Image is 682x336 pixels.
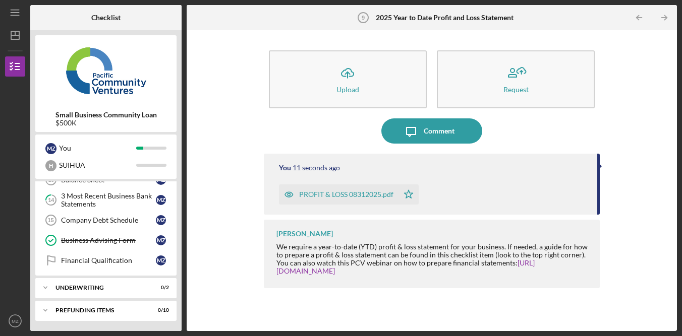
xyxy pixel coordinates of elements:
div: 0 / 10 [151,307,169,313]
div: Business Advising Form [61,236,156,244]
div: SUIHUA [59,157,136,174]
a: 143 Most Recent Business Bank StatementsMZ [40,190,172,210]
div: 0 / 2 [151,285,169,291]
div: PROFIT & LOSS 08312025.pdf [299,190,393,198]
a: Financial QualificationMZ [40,250,172,271]
div: Company Debt Schedule [61,216,156,224]
text: MZ [12,318,19,324]
button: Request [437,50,595,108]
a: [URL][DOMAIN_NAME] [276,258,535,275]
b: Small Business Community Loan [55,111,157,119]
a: Business Advising FormMZ [40,230,172,250]
b: Checklist [91,14,121,22]
div: Request [503,86,529,93]
button: Upload [269,50,427,108]
div: $500K [55,119,157,127]
div: M Z [45,143,56,154]
a: 15Company Debt ScheduleMZ [40,210,172,230]
tspan: 14 [48,197,54,204]
div: You [59,140,136,157]
div: Prefunding Items [55,307,144,313]
button: Comment [381,118,482,144]
div: Upload [336,86,359,93]
div: We require a year-to-date (YTD) profit & loss statement for your business. If needed, a guide for... [276,243,590,275]
tspan: 15 [47,217,53,223]
div: M Z [156,235,166,245]
div: Financial Qualification [61,256,156,264]
div: M Z [156,255,166,265]
div: 3 Most Recent Business Bank Statements [61,192,156,208]
b: 2025 Year to Date Profit and Loss Statement [376,14,514,22]
button: PROFIT & LOSS 08312025.pdf [279,184,419,205]
div: Underwriting [55,285,144,291]
time: 2025-09-15 19:25 [293,164,340,172]
div: H [45,160,56,171]
img: Product logo [35,40,177,101]
tspan: 9 [361,15,364,21]
div: M Z [156,195,166,205]
tspan: 13 [48,177,54,183]
div: [PERSON_NAME] [276,230,333,238]
div: You [279,164,291,172]
div: M Z [156,215,166,225]
div: Comment [424,118,454,144]
button: MZ [5,311,25,331]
